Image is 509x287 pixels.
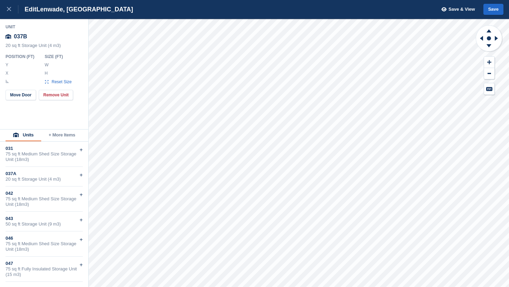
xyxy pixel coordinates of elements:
div: 75 sq ft Medium Shed Size Storage Unit (18m3) [6,241,83,252]
button: Keyboard Shortcuts [484,83,494,95]
div: 75 sq ft Fully Insulated Storage Unit (15 m3) [6,266,83,277]
div: + [80,171,83,179]
div: Unit [6,24,83,30]
div: 037A [6,171,83,176]
div: 037A20 sq ft Storage Unit (4 m3)+ [6,167,83,186]
div: 75 sq ft Medium Shed Size Storage Unit (18m3) [6,196,83,207]
div: 75 sq ft Medium Shed Size Storage Unit (18m3) [6,151,83,162]
div: 04775 sq ft Fully Insulated Storage Unit (15 m3)+ [6,257,83,282]
label: X [6,70,9,76]
button: Save & View [438,4,475,15]
div: 04675 sq ft Medium Shed Size Storage Unit (18m3)+ [6,231,83,257]
div: 20 sq ft Storage Unit (4 m3) [6,43,83,52]
button: Zoom Out [484,68,494,79]
div: 031 [6,146,83,151]
span: Reset Size [51,79,72,85]
div: 20 sq ft Storage Unit (4 m3) [6,176,83,182]
label: W [45,62,48,68]
div: 04275 sq ft Medium Shed Size Storage Unit (18m3)+ [6,186,83,212]
div: + [80,216,83,224]
div: + [80,191,83,199]
div: 50 sq ft Storage Unit (9 m3) [6,221,83,227]
div: Position ( FT ) [6,54,39,59]
div: 046 [6,236,83,241]
div: 04350 sq ft Storage Unit (9 m3)+ [6,212,83,231]
div: + [80,146,83,154]
div: Edit Lenwade, [GEOGRAPHIC_DATA] [18,5,133,13]
div: Size ( FT ) [45,54,75,59]
div: 047 [6,261,83,266]
div: 03175 sq ft Medium Shed Size Storage Unit (18m3)+ [6,142,83,167]
label: Y [6,62,9,68]
button: Zoom In [484,57,494,68]
label: H [45,70,48,76]
div: + [80,261,83,269]
div: 037B [6,30,83,43]
div: 042 [6,191,83,196]
button: + More Items [41,130,83,141]
span: Save & View [448,6,475,13]
button: Move Door [6,90,36,100]
button: Remove Unit [39,90,73,100]
button: Units [6,130,41,141]
div: 043 [6,216,83,221]
div: + [80,236,83,244]
img: angle-icn.0ed2eb85.svg [6,80,9,83]
button: Save [483,4,503,15]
